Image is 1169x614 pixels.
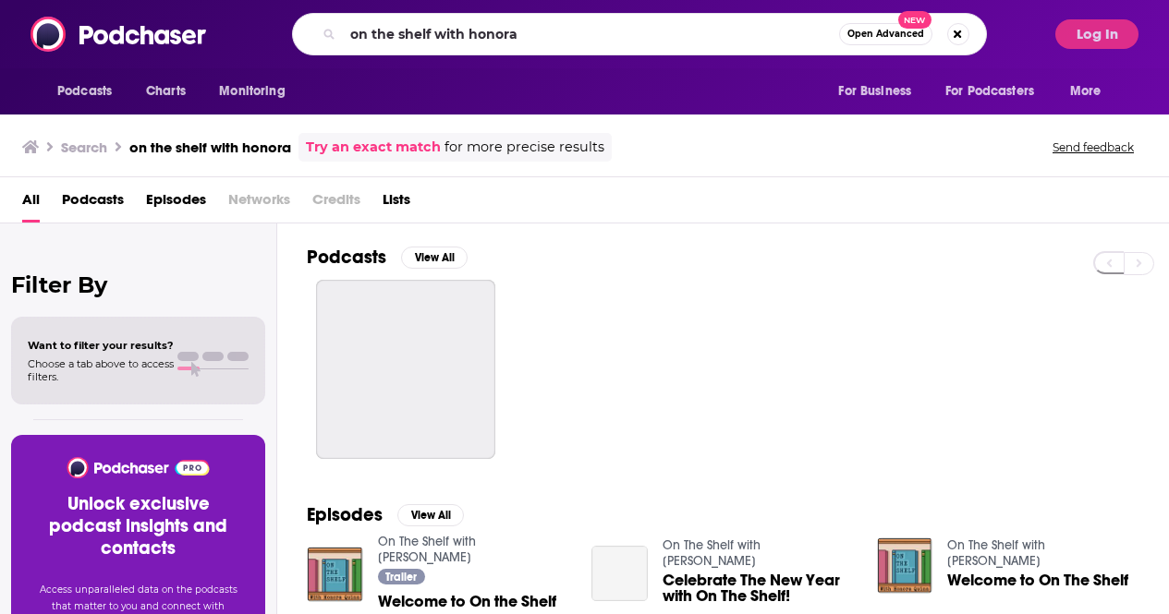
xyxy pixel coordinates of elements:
[57,78,112,104] span: Podcasts
[129,138,291,156] h3: on the shelf with honora
[401,247,468,269] button: View All
[307,547,363,603] img: Welcome to On the Shelf
[307,246,468,269] a: PodcastsView All
[877,537,933,594] img: Welcome to On The Shelf
[11,271,265,298] h2: Filter By
[383,185,410,223] a: Lists
[947,572,1128,588] a: Welcome to On The Shelf
[1047,139,1139,155] button: Send feedback
[343,19,839,49] input: Search podcasts, credits, & more...
[444,137,604,158] span: for more precise results
[307,246,386,269] h2: Podcasts
[62,185,124,223] a: Podcasts
[307,503,464,526] a: EpisodesView All
[33,493,243,560] h3: Unlock exclusive podcast insights and contacts
[933,74,1061,109] button: open menu
[378,534,476,565] a: On The Shelf with Honora Quinn
[663,572,855,604] a: Celebrate The New Year with On The Shelf!
[292,13,987,55] div: Search podcasts, credits, & more...
[898,11,932,29] span: New
[146,78,186,104] span: Charts
[228,185,290,223] span: Networks
[28,357,174,383] span: Choose a tab above to access filters.
[44,74,136,109] button: open menu
[847,30,924,39] span: Open Advanced
[825,74,934,109] button: open menu
[219,78,285,104] span: Monitoring
[307,503,383,526] h2: Episodes
[945,78,1034,104] span: For Podcasters
[206,74,309,109] button: open menu
[591,546,648,602] a: Celebrate The New Year with On The Shelf!
[397,504,464,526] button: View All
[385,572,417,583] span: Trailer
[1070,78,1102,104] span: More
[61,138,107,156] h3: Search
[30,17,208,52] img: Podchaser - Follow, Share and Rate Podcasts
[312,185,360,223] span: Credits
[134,74,197,109] a: Charts
[28,339,174,352] span: Want to filter your results?
[22,185,40,223] a: All
[1057,74,1125,109] button: open menu
[146,185,206,223] a: Episodes
[1055,19,1139,49] button: Log In
[378,594,556,609] a: Welcome to On the Shelf
[306,137,441,158] a: Try an exact match
[839,23,932,45] button: Open AdvancedNew
[66,457,211,478] img: Podchaser - Follow, Share and Rate Podcasts
[947,537,1045,569] a: On The Shelf with Honora Quinn
[838,78,911,104] span: For Business
[663,537,761,569] a: On The Shelf with Honora Quinn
